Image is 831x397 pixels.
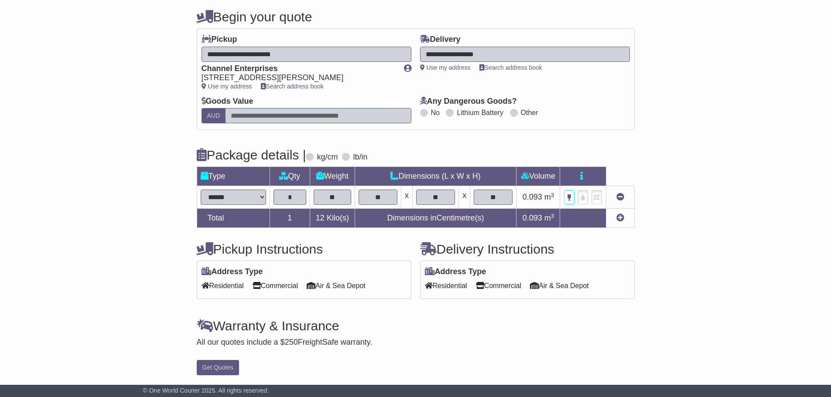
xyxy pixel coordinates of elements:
[317,153,338,162] label: kg/cm
[425,279,467,292] span: Residential
[253,279,298,292] span: Commercial
[202,97,253,106] label: Goods Value
[523,214,542,222] span: 0.093
[431,109,440,117] label: No
[551,192,554,198] sup: 3
[197,338,635,347] div: All our quotes include a $ FreightSafe warranty.
[616,214,624,222] a: Add new item
[420,64,471,71] a: Use my address
[420,242,635,256] h4: Delivery Instructions
[420,97,517,106] label: Any Dangerous Goods?
[310,167,355,186] td: Weight
[353,153,367,162] label: lb/in
[457,109,503,117] label: Lithium Battery
[355,167,516,186] td: Dimensions (L x W x H)
[544,214,554,222] span: m
[143,387,269,394] span: © One World Courier 2025. All rights reserved.
[551,213,554,219] sup: 3
[197,167,270,186] td: Type
[202,73,395,83] div: [STREET_ADDRESS][PERSON_NAME]
[307,279,366,292] span: Air & Sea Depot
[202,279,244,292] span: Residential
[355,209,516,228] td: Dimensions in Centimetre(s)
[202,83,252,90] a: Use my address
[197,209,270,228] td: Total
[476,279,521,292] span: Commercial
[523,193,542,201] span: 0.093
[270,209,310,228] td: 1
[285,338,298,346] span: 250
[197,148,306,162] h4: Package details |
[197,10,635,24] h4: Begin your quote
[425,267,486,277] label: Address Type
[420,35,461,44] label: Delivery
[459,186,470,209] td: x
[479,64,542,71] a: Search address book
[616,193,624,201] a: Remove this item
[202,267,263,277] label: Address Type
[270,167,310,186] td: Qty
[202,64,395,74] div: Channel Enterprises
[202,35,237,44] label: Pickup
[516,167,560,186] td: Volume
[401,186,412,209] td: x
[310,209,355,228] td: Kilo(s)
[544,193,554,201] span: m
[197,242,411,256] h4: Pickup Instructions
[197,319,635,333] h4: Warranty & Insurance
[261,83,324,90] a: Search address book
[316,214,325,222] span: 12
[202,108,226,123] label: AUD
[530,279,589,292] span: Air & Sea Depot
[521,109,538,117] label: Other
[197,360,239,375] button: Get Quotes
